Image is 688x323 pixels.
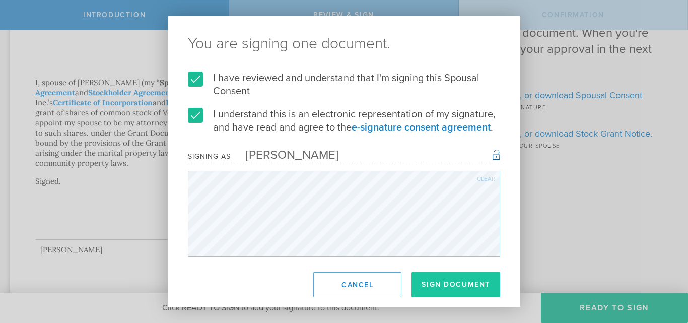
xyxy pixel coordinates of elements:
[188,72,500,98] label: I have reviewed and understand that I'm signing this Spousal Consent
[411,272,500,297] button: Sign Document
[231,148,338,162] div: [PERSON_NAME]
[188,108,500,134] label: I understand this is an electronic representation of my signature, and have read and agree to the .
[313,272,401,297] button: Cancel
[188,36,500,51] ng-pluralize: You are signing one document.
[188,152,231,161] div: Signing as
[352,121,491,134] a: e-signature consent agreement
[638,244,688,293] iframe: Chat Widget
